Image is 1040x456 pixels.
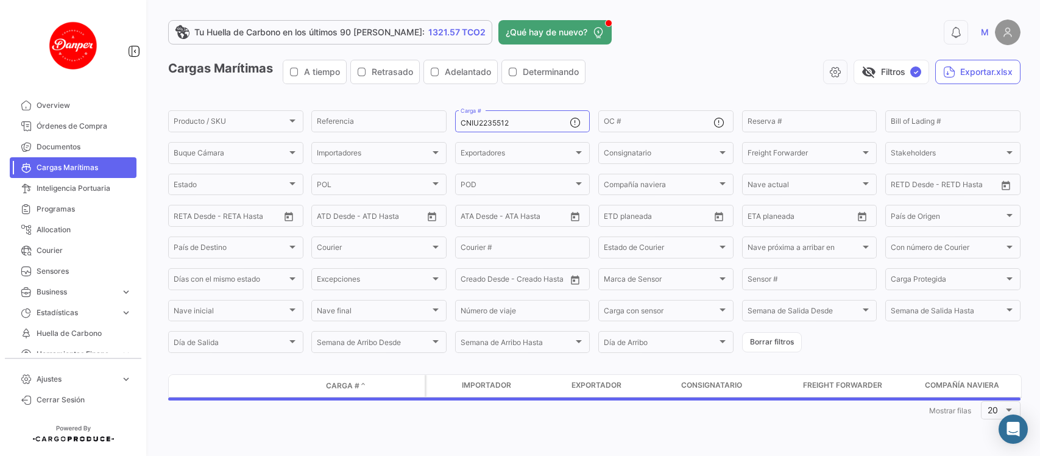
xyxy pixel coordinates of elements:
span: Allocation [37,224,132,235]
span: Nave próxima a arribar en [748,245,861,254]
a: Sensores [10,261,136,282]
input: Creado Desde [461,277,508,285]
input: Hasta [778,213,829,222]
datatable-header-cell: Exportador [567,375,676,397]
span: Consignatario [681,380,742,391]
button: Borrar filtros [742,332,802,352]
span: ✓ [910,66,921,77]
button: Determinando [502,60,585,84]
input: ATA Desde [461,213,498,222]
span: visibility_off [861,65,876,79]
span: Órdenes de Compra [37,121,132,132]
datatable-header-cell: Modo de Transporte [193,381,224,391]
input: Creado Hasta [516,277,567,285]
input: Desde [604,213,626,222]
span: Carga # [326,380,359,391]
span: Marca de Sensor [604,277,717,285]
a: Huella de Carbono [10,323,136,344]
span: Nave actual [748,182,861,191]
span: País de Destino [174,245,287,254]
a: Tu Huella de Carbono en los últimos 90 [PERSON_NAME]:1321.57 TCO2 [168,20,492,45]
span: Producto / SKU [174,119,287,127]
span: expand_more [121,374,132,385]
span: Exportador [571,380,621,391]
span: Programas [37,204,132,215]
a: Documentos [10,137,136,157]
input: Desde [174,213,196,222]
span: Cerrar Sesión [37,394,132,405]
span: Semana de Arribo Desde [317,340,430,349]
button: ¿Qué hay de nuevo? [498,20,612,45]
a: Cargas Marítimas [10,157,136,178]
span: Nave inicial [174,308,287,317]
datatable-header-cell: Póliza [394,381,425,391]
input: Hasta [921,182,972,191]
span: Importadores [317,151,430,159]
input: Desde [891,182,913,191]
input: ATD Hasta [364,213,414,222]
input: Hasta [204,213,255,222]
span: Consignatario [604,151,717,159]
button: Open calendar [423,207,441,226]
span: Cargas Marítimas [37,162,132,173]
span: Business [37,287,116,297]
div: Abrir Intercom Messenger [999,415,1028,444]
span: Documentos [37,141,132,152]
span: Semana de Arribo Hasta [461,340,574,349]
span: A tiempo [304,66,340,78]
span: Determinando [523,66,579,78]
span: POL [317,182,430,191]
span: Excepciones [317,277,430,285]
img: danper-logo.png [43,15,104,76]
span: Freight Forwarder [748,151,861,159]
a: Órdenes de Compra [10,116,136,137]
datatable-header-cell: Carga Protegida [426,375,457,397]
button: Open calendar [997,176,1015,194]
datatable-header-cell: Carga # [321,376,394,396]
span: Día de Salida [174,340,287,349]
datatable-header-cell: Importador [457,375,567,397]
span: ¿Qué hay de nuevo? [506,26,587,38]
button: Exportar.xlsx [935,60,1021,84]
span: Stakeholders [891,151,1004,159]
button: Retrasado [351,60,419,84]
span: Carga con sensor [604,308,717,317]
img: placeholder-user.png [995,20,1021,45]
a: Programas [10,199,136,219]
input: Hasta [634,213,685,222]
a: Courier [10,240,136,261]
span: Estado [174,182,287,191]
span: Tu Huella de Carbono en los últimos 90 [PERSON_NAME]: [194,26,425,38]
span: Ajustes [37,374,116,385]
span: Adelantado [445,66,491,78]
span: Estadísticas [37,307,116,318]
button: Open calendar [853,207,871,226]
span: Estado de Courier [604,245,717,254]
span: Semana de Salida Hasta [891,308,1004,317]
span: 20 [988,405,998,415]
span: expand_more [121,287,132,297]
button: Open calendar [566,271,584,289]
span: Semana de Salida Desde [748,308,861,317]
span: Mostrar filas [929,406,971,415]
a: Overview [10,95,136,116]
span: Compañía naviera [604,182,717,191]
button: A tiempo [283,60,346,84]
span: Buque Cámara [174,151,287,159]
span: Días con el mismo estado [174,277,287,285]
span: Compañía naviera [925,380,999,391]
input: ATA Hasta [506,213,557,222]
span: Inteligencia Portuaria [37,183,132,194]
span: Importador [462,380,511,391]
span: Huella de Carbono [37,328,132,339]
span: Overview [37,100,132,111]
datatable-header-cell: Estado de Envio [224,381,321,391]
button: visibility_offFiltros✓ [854,60,929,84]
datatable-header-cell: Consignatario [676,375,798,397]
span: Exportadores [461,151,574,159]
span: expand_more [121,307,132,318]
input: Desde [748,213,769,222]
datatable-header-cell: Freight Forwarder [798,375,920,397]
span: Courier [37,245,132,256]
span: M [981,26,989,38]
